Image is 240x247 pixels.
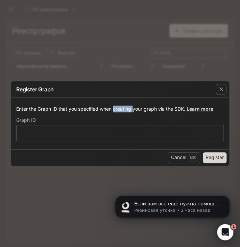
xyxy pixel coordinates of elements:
[232,224,235,229] font: 1
[29,26,106,31] font: Резиновая уточка • 2 часа назад
[187,106,213,112] a: Learn more
[16,85,54,93] p: Register Graph
[189,154,197,161] p: Esc
[203,152,226,163] button: Register
[29,26,117,32] p: Сообщение от Rubber Duck, отправлено 2 часа назад
[217,224,233,240] iframe: Интерком-чат в режиме реального времени
[105,181,240,229] iframe: Сообщение об уведомлении по внутренней связи
[16,118,36,122] p: Graph ID
[29,20,116,65] font: Если вам всё ещё нужна помощь с созданием ИИ-агентов или у вас есть другие вопросы, я готов помоч...
[16,106,224,112] p: Enter the Graph ID that you specified when creating your graph via the SDK.
[168,152,200,163] button: CancelEsc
